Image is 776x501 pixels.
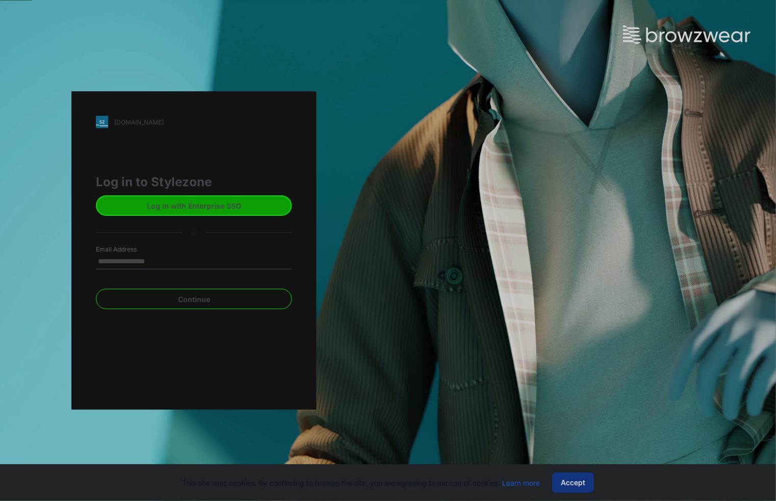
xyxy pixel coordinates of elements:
button: Continue [96,289,292,309]
img: svg+xml;base64,PHN2ZyB3aWR0aD0iMjgiIGhlaWdodD0iMjgiIHZpZXdCb3g9IjAgMCAyOCAyOCIgZmlsbD0ibm9uZSIgeG... [96,116,108,128]
button: Log in with Enterprise SSO [96,195,292,216]
img: browzwear-logo.73288ffb.svg [623,26,750,44]
a: Learn more [502,479,540,487]
div: or [183,227,206,238]
div: Log in to Stylezone [96,173,292,191]
button: Accept [552,472,594,493]
label: Email Address [96,245,167,254]
a: [DOMAIN_NAME] [96,116,292,128]
p: This site uses cookies. By continuing to browse the site, you are agreeing to our use of cookies. [182,478,540,488]
div: [DOMAIN_NAME] [114,118,164,126]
